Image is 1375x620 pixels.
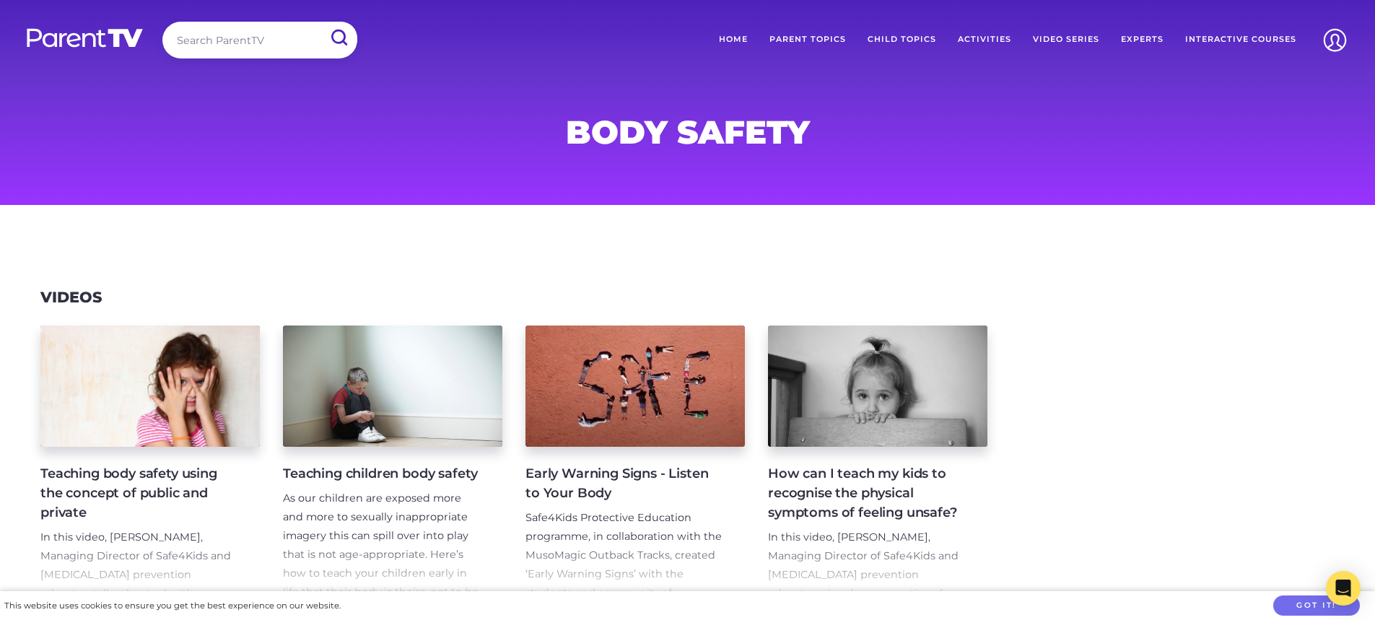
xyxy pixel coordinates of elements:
a: How can I teach my kids to recognise the physical symptoms of feeling unsafe? In this video, [PER... [768,326,987,603]
h4: Early Warning Signs - Listen to Your Body [525,464,722,503]
h4: How can I teach my kids to recognise the physical symptoms of feeling unsafe? [768,464,964,523]
p: As our children are exposed more and more to sexually inappropriate imagery this can spill over i... [283,489,479,620]
img: Account [1317,22,1353,58]
a: Teaching body safety using the concept of public and private In this video, [PERSON_NAME], Managi... [40,326,260,603]
a: Activities [947,22,1022,58]
a: Video Series [1022,22,1110,58]
div: Open Intercom Messenger [1326,571,1361,606]
input: Submit [320,22,357,54]
a: Experts [1110,22,1174,58]
input: Search ParentTV [162,22,357,58]
div: This website uses cookies to ensure you get the best experience on our website. [4,598,341,614]
h1: body safety [340,118,1036,147]
h4: Teaching children body safety [283,464,479,484]
a: Home [708,22,759,58]
img: parenttv-logo-white.4c85aaf.svg [25,27,144,48]
a: Interactive Courses [1174,22,1307,58]
a: Parent Topics [759,22,857,58]
h4: Teaching body safety using the concept of public and private [40,464,237,523]
a: Child Topics [857,22,947,58]
h3: Videos [40,289,102,307]
button: Got it! [1273,595,1360,616]
a: Early Warning Signs - Listen to Your Body Safe4Kids Protective Education programme, in collaborat... [525,326,745,603]
a: Teaching children body safety As our children are exposed more and more to sexually inappropriate... [283,326,502,603]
